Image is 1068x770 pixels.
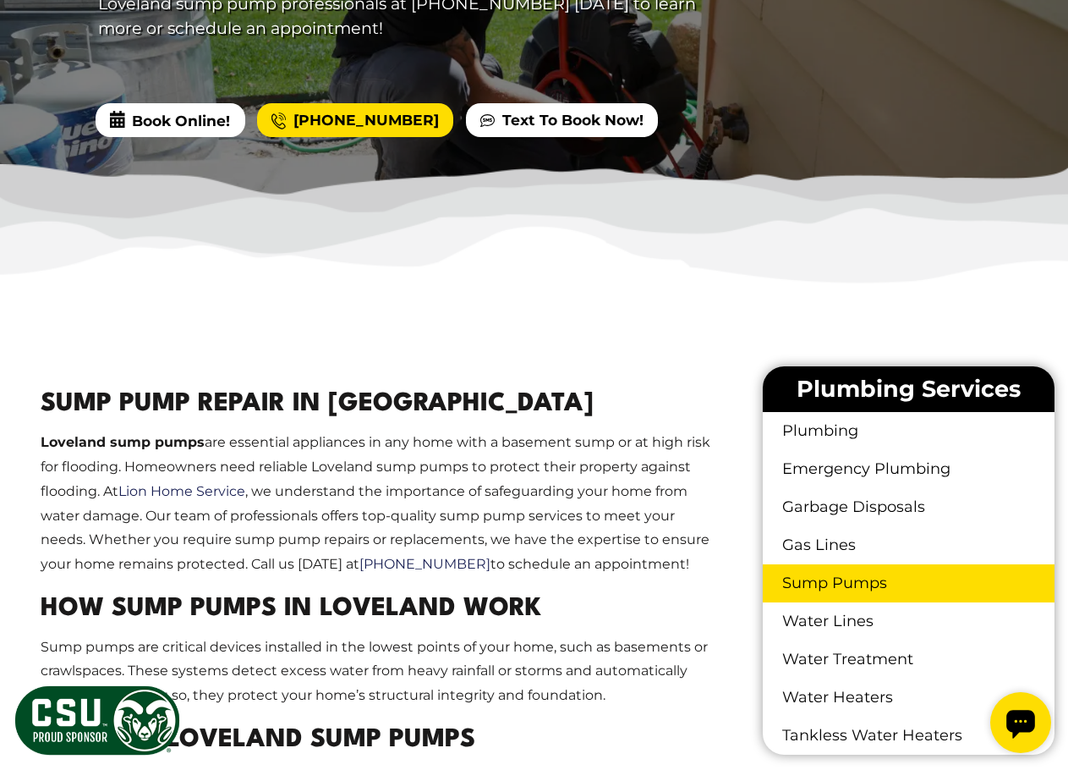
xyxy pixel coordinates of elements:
span: Book Online! [96,103,244,137]
a: Sump Pumps [763,564,1054,602]
li: Plumbing Services [763,366,1054,412]
h2: Types Of Loveland Sump Pumps [41,722,715,760]
a: [PHONE_NUMBER] [257,103,453,137]
a: Tankless Water Heaters [763,717,1054,755]
h2: Sump Pump Repair In [GEOGRAPHIC_DATA] [41,386,715,424]
h2: How Sump Pumps In Loveland Work [41,591,715,629]
a: Plumbing [763,412,1054,450]
p: are essential appliances in any home with a basement sump or at high risk for flooding. Homeowner... [41,431,715,577]
a: Lion Home Service [118,483,245,499]
a: Water Lines [763,602,1054,641]
a: [PHONE_NUMBER] [359,556,490,572]
a: Water Heaters [763,679,1054,717]
div: Open chat widget [7,7,68,68]
a: Emergency Plumbing [763,450,1054,488]
strong: Loveland sump pumps [41,434,205,450]
p: Sump pumps are critical devices installed in the lowest points of your home, such as basements or... [41,635,715,708]
a: Water Treatment [763,641,1054,679]
a: Text To Book Now! [466,103,658,137]
a: Gas Lines [763,526,1054,564]
img: CSU Sponsor Badge [13,684,182,757]
a: Garbage Disposals [763,488,1054,526]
